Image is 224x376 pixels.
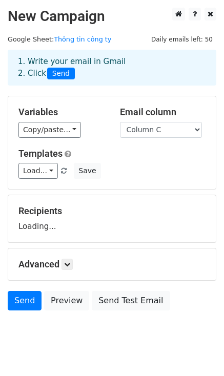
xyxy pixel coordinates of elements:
button: Save [74,163,100,179]
h5: Email column [120,107,206,118]
h2: New Campaign [8,8,216,25]
h5: Advanced [18,259,206,270]
a: Copy/paste... [18,122,81,138]
span: Send [47,68,75,80]
div: Loading... [18,205,206,232]
span: Daily emails left: 50 [148,34,216,45]
div: 1. Write your email in Gmail 2. Click [10,56,214,79]
a: Templates [18,148,63,159]
small: Google Sheet: [8,35,111,43]
h5: Recipients [18,205,206,217]
a: Daily emails left: 50 [148,35,216,43]
a: Send [8,291,42,310]
a: Thông tin công ty [54,35,111,43]
a: Preview [44,291,89,310]
a: Send Test Email [92,291,170,310]
a: Load... [18,163,58,179]
h5: Variables [18,107,105,118]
